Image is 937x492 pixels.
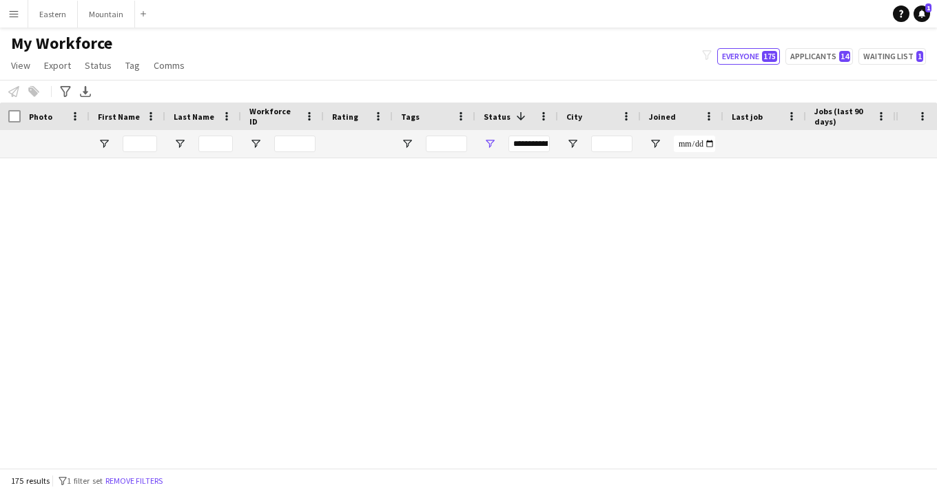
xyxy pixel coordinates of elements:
button: Open Filter Menu [249,138,262,150]
button: Remove filters [103,473,165,489]
input: City Filter Input [591,136,632,152]
span: Tags [401,111,420,122]
span: Last job [732,111,763,122]
app-action-btn: Advanced filters [57,83,74,100]
span: Photo [29,111,52,122]
input: Tags Filter Input [426,136,467,152]
a: Tag [120,56,145,74]
input: Joined Filter Input [674,136,715,152]
button: Waiting list1 [858,48,926,65]
span: 175 [762,51,777,62]
span: City [566,111,582,122]
input: Last Name Filter Input [198,136,233,152]
a: View [6,56,36,74]
a: Status [79,56,117,74]
span: Joined [649,111,676,122]
span: Jobs (last 90 days) [814,106,871,127]
span: 14 [839,51,850,62]
app-action-btn: Export XLSX [77,83,94,100]
button: Eastern [28,1,78,28]
button: Open Filter Menu [401,138,413,150]
button: Open Filter Menu [484,138,496,150]
a: 1 [914,6,930,22]
a: Comms [148,56,190,74]
button: Applicants14 [785,48,853,65]
span: View [11,59,30,72]
a: Export [39,56,76,74]
span: 1 [925,3,931,12]
span: Comms [154,59,185,72]
span: Tag [125,59,140,72]
input: First Name Filter Input [123,136,157,152]
button: Open Filter Menu [566,138,579,150]
span: Status [484,111,511,122]
button: Open Filter Menu [174,138,186,150]
input: Workforce ID Filter Input [274,136,316,152]
span: Rating [332,111,358,122]
span: Last Name [174,111,214,122]
button: Open Filter Menu [98,138,110,150]
button: Everyone175 [717,48,780,65]
span: My Workforce [11,33,112,54]
span: First Name [98,111,140,122]
span: Status [85,59,112,72]
button: Mountain [78,1,135,28]
button: Open Filter Menu [649,138,661,150]
span: 1 [916,51,923,62]
span: Workforce ID [249,106,299,127]
span: Export [44,59,71,72]
span: 1 filter set [67,475,103,486]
